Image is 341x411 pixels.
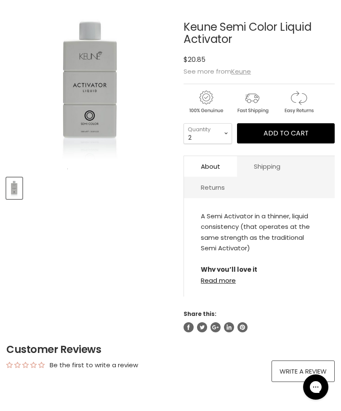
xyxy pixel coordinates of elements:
iframe: Gorgias live chat messenger [299,371,333,403]
span: See more from [184,67,251,76]
select: Quantity [184,123,232,144]
div: Be the first to write a review [50,361,138,369]
div: Average rating is 0.00 stars [6,361,45,369]
span: Share this: [184,310,216,318]
strong: Why you’ll love it [201,265,257,274]
img: shipping.gif [230,89,274,115]
button: Keune Semi Color Liquid Activator [6,178,22,199]
img: genuine.gif [184,89,228,115]
a: Shipping [237,156,297,177]
a: Returns [184,177,242,198]
a: About [184,156,237,177]
h2: Customer Reviews [6,342,335,357]
div: Product thumbnails [5,175,177,199]
a: Write a review [272,361,335,382]
button: Add to cart [237,123,335,143]
span: $20.85 [184,55,205,64]
a: Keune [231,67,251,76]
img: returns.gif [276,89,321,115]
span: A Semi Activator in a thinner, liquid consistency (that operates at the same strength as the trad... [201,212,310,253]
aside: Share this: [184,310,335,332]
a: Read more [201,272,318,284]
span: Add to cart [264,128,309,138]
img: Keune Semi Color Liquid Activator [7,178,21,198]
h1: Keune Semi Color Liquid Activator [184,21,335,45]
